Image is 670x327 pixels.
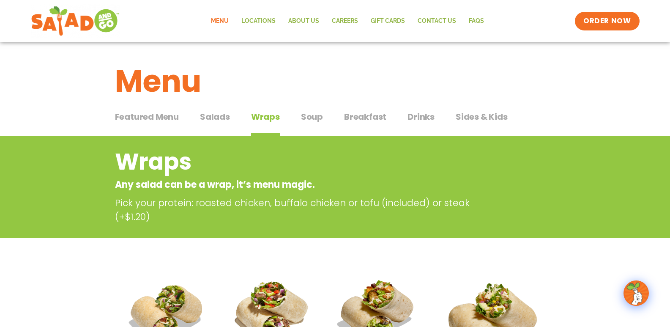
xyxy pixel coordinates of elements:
span: Wraps [251,110,280,123]
a: Contact Us [411,11,462,31]
a: About Us [282,11,325,31]
a: Menu [205,11,235,31]
h1: Menu [115,58,555,104]
img: new-SAG-logo-768×292 [31,4,120,38]
a: Locations [235,11,282,31]
span: Featured Menu [115,110,179,123]
p: Pick your protein: roasted chicken, buffalo chicken or tofu (included) or steak (+$1.20) [115,196,491,224]
span: Drinks [407,110,435,123]
nav: Menu [205,11,490,31]
div: Tabbed content [115,107,555,136]
span: Breakfast [344,110,386,123]
span: Sides & Kids [456,110,508,123]
span: Salads [200,110,230,123]
span: Soup [301,110,323,123]
a: Careers [325,11,364,31]
p: Any salad can be a wrap, it’s menu magic. [115,178,487,192]
span: ORDER NOW [583,16,631,26]
h2: Wraps [115,145,487,179]
img: wpChatIcon [624,281,648,305]
a: FAQs [462,11,490,31]
a: GIFT CARDS [364,11,411,31]
a: ORDER NOW [575,12,639,30]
